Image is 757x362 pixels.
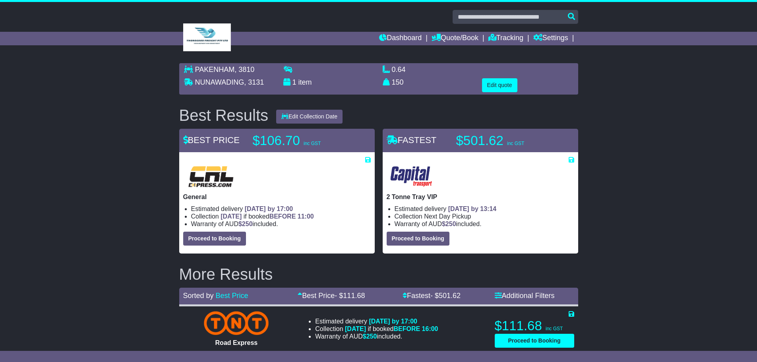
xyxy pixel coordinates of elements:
button: Edit quote [482,78,517,92]
span: [DATE] by 17:00 [245,205,293,212]
li: Collection [191,213,371,220]
span: [DATE] by 17:00 [369,318,417,325]
a: Settings [533,32,568,45]
span: BEST PRICE [183,135,240,145]
span: inc GST [507,141,524,146]
span: 250 [242,221,253,227]
img: CapitalTransport: 2 Tonne Tray VIP [387,164,436,189]
span: Next Day Pickup [424,213,471,220]
button: Proceed to Booking [183,232,246,246]
a: Quote/Book [432,32,478,45]
p: $111.68 [495,318,574,334]
span: inc GST [304,141,321,146]
h2: More Results [179,265,578,283]
span: $ [238,221,253,227]
span: 11:00 [298,213,314,220]
span: FASTEST [387,135,437,145]
button: Proceed to Booking [387,232,449,246]
span: BEFORE [269,213,296,220]
span: $ [363,333,377,340]
span: 150 [392,78,404,86]
p: $106.70 [253,133,352,149]
li: Collection [315,325,438,333]
span: BEFORE [393,325,420,332]
span: item [298,78,312,86]
span: 250 [445,221,456,227]
button: Proceed to Booking [495,334,574,348]
li: Collection [395,213,574,220]
span: if booked [221,213,314,220]
span: [DATE] by 13:14 [448,205,497,212]
li: Warranty of AUD included. [191,220,371,228]
a: Dashboard [379,32,422,45]
span: 1 [292,78,296,86]
span: Road Express [215,339,258,346]
span: 16:00 [422,325,438,332]
span: [DATE] [345,325,366,332]
span: 0.64 [392,66,406,74]
img: CRL: General [183,164,239,189]
span: 501.62 [439,292,461,300]
a: Tracking [488,32,523,45]
span: Sorted by [183,292,214,300]
img: TNT Domestic: Road Express [204,311,269,335]
p: $501.62 [456,133,556,149]
li: Warranty of AUD included. [395,220,574,228]
p: General [183,193,371,201]
li: Estimated delivery [395,205,574,213]
span: NUNAWADING [195,78,244,86]
span: , 3131 [244,78,264,86]
button: Edit Collection Date [276,110,343,124]
span: , 3810 [234,66,254,74]
span: inc GST [546,326,563,331]
li: Estimated delivery [191,205,371,213]
a: Additional Filters [495,292,555,300]
span: 111.68 [343,292,365,300]
li: Estimated delivery [315,317,438,325]
a: Fastest- $501.62 [403,292,461,300]
span: - $ [335,292,365,300]
span: - $ [430,292,461,300]
span: [DATE] [221,213,242,220]
span: if booked [345,325,438,332]
a: Best Price [216,292,248,300]
span: $ [442,221,456,227]
span: PAKENHAM [195,66,235,74]
div: Best Results [175,106,273,124]
a: Best Price- $111.68 [298,292,365,300]
p: 2 Tonne Tray VIP [387,193,574,201]
li: Warranty of AUD included. [315,333,438,340]
span: 250 [366,333,377,340]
